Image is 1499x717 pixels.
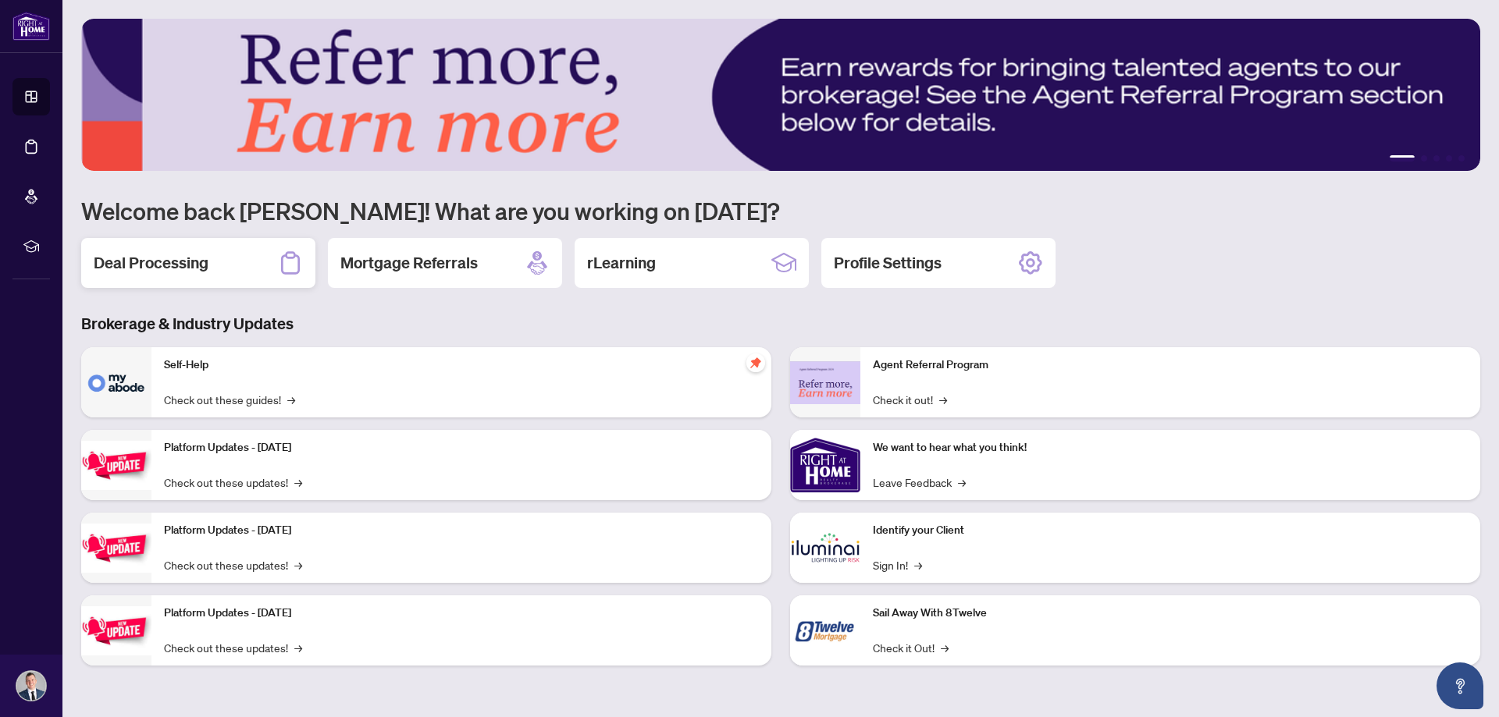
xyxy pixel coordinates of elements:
[164,639,302,656] a: Check out these updates!→
[941,639,949,656] span: →
[873,439,1468,456] p: We want to hear what you think!
[873,639,949,656] a: Check it Out!→
[587,252,656,274] h2: rLearning
[164,439,759,456] p: Platform Updates - [DATE]
[873,474,966,491] a: Leave Feedback→
[1433,155,1440,162] button: 3
[790,595,860,666] img: Sail Away With 8Twelve
[790,361,860,404] img: Agent Referral Program
[834,252,942,274] h2: Profile Settings
[340,252,478,274] h2: Mortgage Referrals
[81,606,151,655] img: Platform Updates - June 23, 2025
[1458,155,1465,162] button: 5
[81,313,1480,335] h3: Brokerage & Industry Updates
[873,391,947,408] a: Check it out!→
[873,605,1468,622] p: Sail Away With 8Twelve
[164,474,302,491] a: Check out these updates!→
[914,556,922,573] span: →
[939,391,947,408] span: →
[287,391,295,408] span: →
[81,347,151,417] img: Self-Help
[164,391,295,408] a: Check out these guides!→
[873,522,1468,539] p: Identify your Client
[1446,155,1452,162] button: 4
[164,357,759,374] p: Self-Help
[81,196,1480,225] h1: Welcome back [PERSON_NAME]! What are you working on [DATE]?
[81,524,151,573] img: Platform Updates - July 8, 2025
[164,556,302,573] a: Check out these updates!→
[12,12,50,41] img: logo
[16,671,46,701] img: Profile Icon
[1421,155,1427,162] button: 2
[164,522,759,539] p: Platform Updates - [DATE]
[81,19,1480,171] img: Slide 0
[790,430,860,500] img: We want to hear what you think!
[294,556,302,573] span: →
[790,513,860,583] img: Identify your Client
[958,474,966,491] span: →
[873,556,922,573] a: Sign In!→
[164,605,759,622] p: Platform Updates - [DATE]
[1390,155,1415,162] button: 1
[294,474,302,491] span: →
[873,357,1468,374] p: Agent Referral Program
[94,252,208,274] h2: Deal Processing
[294,639,302,656] span: →
[81,441,151,490] img: Platform Updates - July 21, 2025
[746,353,765,372] span: pushpin
[1437,662,1483,709] button: Open asap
